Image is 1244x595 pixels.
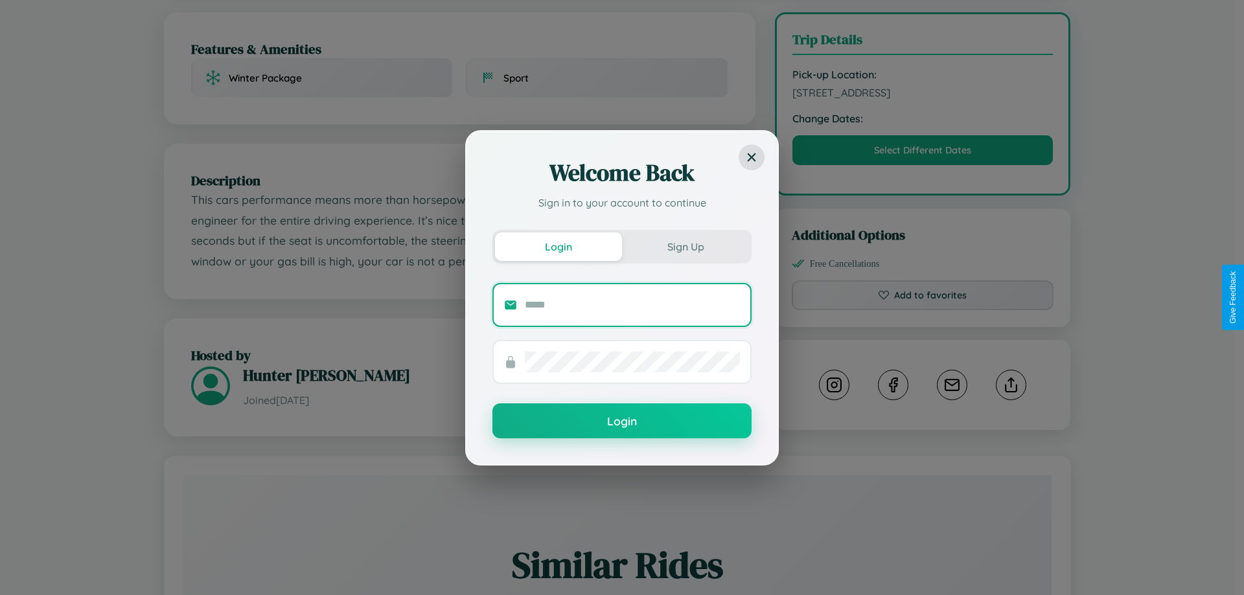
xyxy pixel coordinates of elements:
h2: Welcome Back [492,157,752,188]
button: Login [495,232,622,261]
div: Give Feedback [1228,271,1238,324]
p: Sign in to your account to continue [492,195,752,210]
button: Login [492,403,752,438]
button: Sign Up [622,232,749,261]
